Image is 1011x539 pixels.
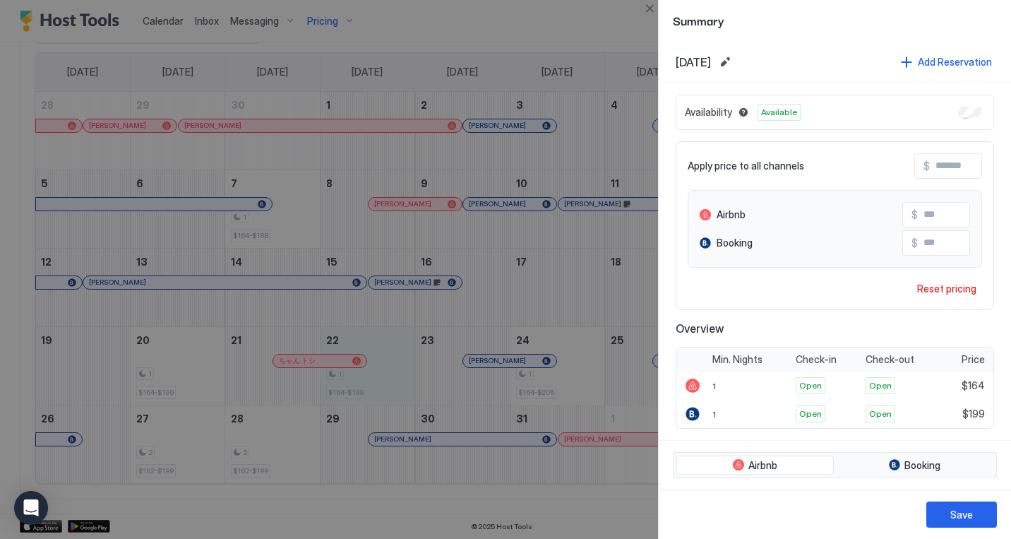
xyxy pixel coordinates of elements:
div: Save [950,507,973,522]
span: Open [869,408,892,420]
span: 1 [712,409,716,420]
span: Booking [717,237,753,249]
button: Edit date range [717,54,734,71]
span: $ [923,160,930,172]
span: Airbnb [717,208,746,221]
span: Airbnb [748,459,777,472]
span: $ [911,237,918,249]
span: Booking [904,459,940,472]
div: tab-group [673,452,997,479]
span: Summary [673,11,997,29]
span: Open [869,379,892,392]
span: Availability [685,106,732,119]
span: Overview [676,321,994,336]
div: Open Intercom Messenger [14,491,48,525]
span: Price [962,353,985,366]
span: $ [911,208,918,221]
span: Check-in [796,353,837,366]
div: Add Reservation [918,54,992,69]
button: Blocked dates override all pricing rules and remain unavailable until manually unblocked [735,104,752,121]
button: Reset pricing [911,279,982,298]
span: $164 [962,379,985,392]
span: Open [799,379,822,392]
button: Airbnb [676,456,834,475]
span: $199 [962,408,985,420]
span: Available [761,106,797,119]
div: Reset pricing [917,281,976,296]
span: Apply price to all channels [688,160,804,172]
span: Check-out [866,353,914,366]
span: Open [799,408,822,420]
span: [DATE] [676,55,711,69]
button: Add Reservation [899,52,994,71]
span: 1 [712,381,716,391]
span: Min. Nights [712,353,762,366]
button: Booking [837,456,994,475]
button: Save [926,502,997,528]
